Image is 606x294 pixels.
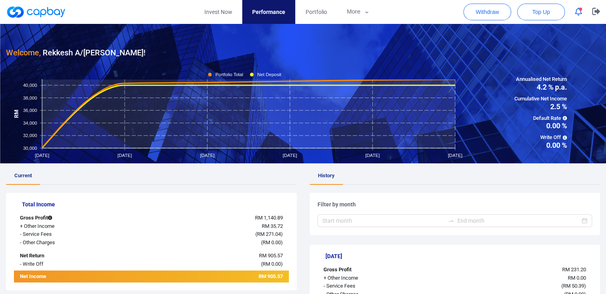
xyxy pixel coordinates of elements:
[255,215,282,221] span: RM 1,140.89
[22,201,289,208] h5: Total Income
[514,84,567,91] span: 4.2 % p.a.
[448,153,462,158] tspan: [DATE]
[563,283,584,289] span: RM 50.39
[514,95,567,103] span: Cumulative Net Income
[118,153,132,158] tspan: [DATE]
[463,4,511,20] button: Withdraw
[432,282,592,290] div: ( )
[23,145,37,150] tspan: 30,000
[318,172,335,178] span: History
[6,46,145,59] h3: Rekkesh A/[PERSON_NAME] !
[200,153,214,158] tspan: [DATE]
[514,114,567,123] span: Default Rate
[14,252,128,260] div: Net Return
[514,75,567,84] span: Annualised Net Return
[14,172,32,178] span: Current
[23,95,37,100] tspan: 38,000
[457,216,580,225] input: End month
[318,266,432,274] div: Gross Profit
[23,108,37,113] tspan: 36,000
[514,142,567,149] span: 0.00 %
[562,267,586,272] span: RM 231.20
[322,216,445,225] input: Start month
[14,272,128,282] div: Net Income
[568,275,586,281] span: RM 0.00
[14,110,20,118] tspan: RM
[14,222,128,231] div: + Other Income
[257,72,282,77] tspan: Net Deposit
[6,48,41,57] span: Welcome,
[258,273,282,279] span: RM 905.57
[326,253,592,260] h5: [DATE]
[514,133,567,142] span: Write Off
[305,8,327,16] span: Portfolio
[23,83,37,88] tspan: 40,000
[14,260,128,269] div: - Write Off
[448,218,454,224] span: swap-right
[252,8,285,16] span: Performance
[35,153,49,158] tspan: [DATE]
[262,261,280,267] span: RM 0.00
[23,120,37,125] tspan: 34,000
[365,153,380,158] tspan: [DATE]
[14,230,128,239] div: - Service Fees
[261,223,282,229] span: RM 35.72
[216,72,243,77] tspan: Portfolio Total
[23,133,37,138] tspan: 32,000
[448,218,454,224] span: to
[14,239,128,247] div: - Other Charges
[128,239,288,247] div: ( )
[257,231,280,237] span: RM 271.04
[532,8,550,16] span: Top Up
[318,282,432,290] div: - Service Fees
[517,4,565,20] button: Top Up
[128,230,288,239] div: ( )
[262,239,280,245] span: RM 0.00
[514,122,567,129] span: 0.00 %
[259,253,282,259] span: RM 905.57
[128,260,288,269] div: ( )
[318,274,432,282] div: + Other Income
[318,201,592,208] h5: Filter by month
[14,214,128,222] div: Gross Profit
[514,103,567,110] span: 2.5 %
[282,153,297,158] tspan: [DATE]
